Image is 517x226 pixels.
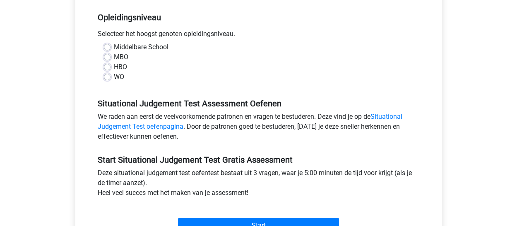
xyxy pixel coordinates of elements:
div: Deze situational judgement test oefentest bestaat uit 3 vragen, waar je 5:00 minuten de tijd voor... [91,168,426,201]
label: HBO [114,62,127,72]
div: Selecteer het hoogst genoten opleidingsniveau. [91,29,426,42]
h5: Start Situational Judgement Test Gratis Assessment [98,155,420,165]
h5: Situational Judgement Test Assessment Oefenen [98,99,420,108]
label: WO [114,72,124,82]
label: MBO [114,52,128,62]
h5: Opleidingsniveau [98,9,420,26]
label: Middelbare School [114,42,168,52]
div: We raden aan eerst de veelvoorkomende patronen en vragen te bestuderen. Deze vind je op de . Door... [91,112,426,145]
